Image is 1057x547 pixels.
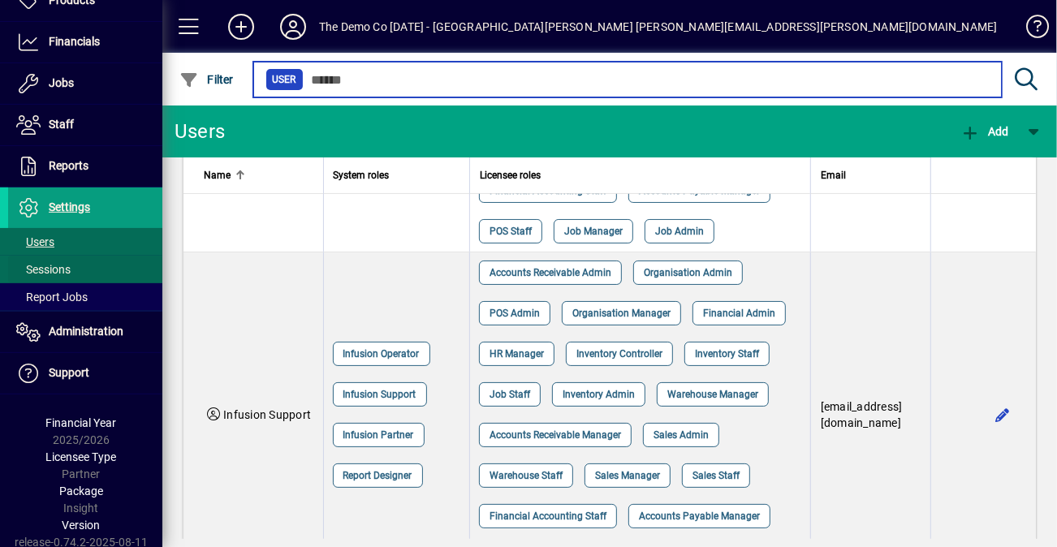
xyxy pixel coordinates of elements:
div: Name [204,166,313,184]
span: System roles [334,166,390,184]
span: Settings [49,200,90,213]
a: Support [8,353,162,394]
button: Add [956,117,1013,146]
a: Staff [8,105,162,145]
span: Sessions [16,263,71,276]
div: [PERSON_NAME] [PERSON_NAME][EMAIL_ADDRESS][PERSON_NAME][DOMAIN_NAME] [545,14,998,40]
span: Sales Admin [654,427,709,443]
span: Inventory Staff [695,346,759,362]
span: Organisation Admin [644,265,732,281]
span: Infusion Support [343,386,416,403]
a: Reports [8,146,162,187]
span: Sales Manager [595,467,660,484]
span: Package [59,485,103,497]
span: Warehouse Staff [490,467,563,484]
span: Licensee Type [46,450,117,463]
a: Administration [8,312,162,352]
span: Financial Year [46,416,117,429]
span: Accounts Receivable Manager [490,427,621,443]
div: The Demo Co [DATE] - [GEOGRAPHIC_DATA] [319,14,545,40]
span: Version [63,519,101,532]
span: POS Admin [490,305,540,321]
span: Job Staff [490,386,530,403]
span: POS Staff [490,223,532,239]
span: Warehouse Manager [667,386,758,403]
span: Accounts Payable Manager [639,508,760,524]
span: Infusion Operator [343,346,420,362]
span: Report Designer [343,467,412,484]
span: Financial Admin [703,305,775,321]
span: Add [960,125,1009,138]
a: Users [8,228,162,256]
span: Staff [49,118,74,131]
a: Financials [8,22,162,62]
button: Filter [175,65,238,94]
span: User [273,71,296,88]
span: Job Admin [655,223,704,239]
span: Inventory Controller [576,346,662,362]
button: Add [215,12,267,41]
span: Reports [49,159,88,172]
span: Infusion Partner [343,427,414,443]
span: HR Manager [490,346,544,362]
button: Edit [990,402,1016,428]
span: Financial Accounting Staff [490,508,606,524]
span: Name [204,166,231,184]
span: Filter [179,73,234,86]
span: Infusion Support [223,408,311,421]
span: [EMAIL_ADDRESS][DOMAIN_NAME] [821,400,903,429]
span: Licensee roles [480,166,541,184]
span: Sales Staff [692,467,740,484]
span: Email [821,166,846,184]
a: Jobs [8,63,162,104]
a: Knowledge Base [1014,3,1046,56]
span: Report Jobs [16,291,88,304]
a: Report Jobs [8,283,162,311]
span: Organisation Manager [572,305,671,321]
span: Accounts Receivable Admin [490,265,611,281]
span: Users [16,235,54,248]
span: Financials [49,35,100,48]
button: Profile [267,12,319,41]
span: Inventory Admin [563,386,635,403]
span: Job Manager [564,223,623,239]
span: Jobs [49,76,74,89]
a: Sessions [8,256,162,283]
div: Users [175,118,244,144]
span: Support [49,366,89,379]
span: Administration [49,325,123,338]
